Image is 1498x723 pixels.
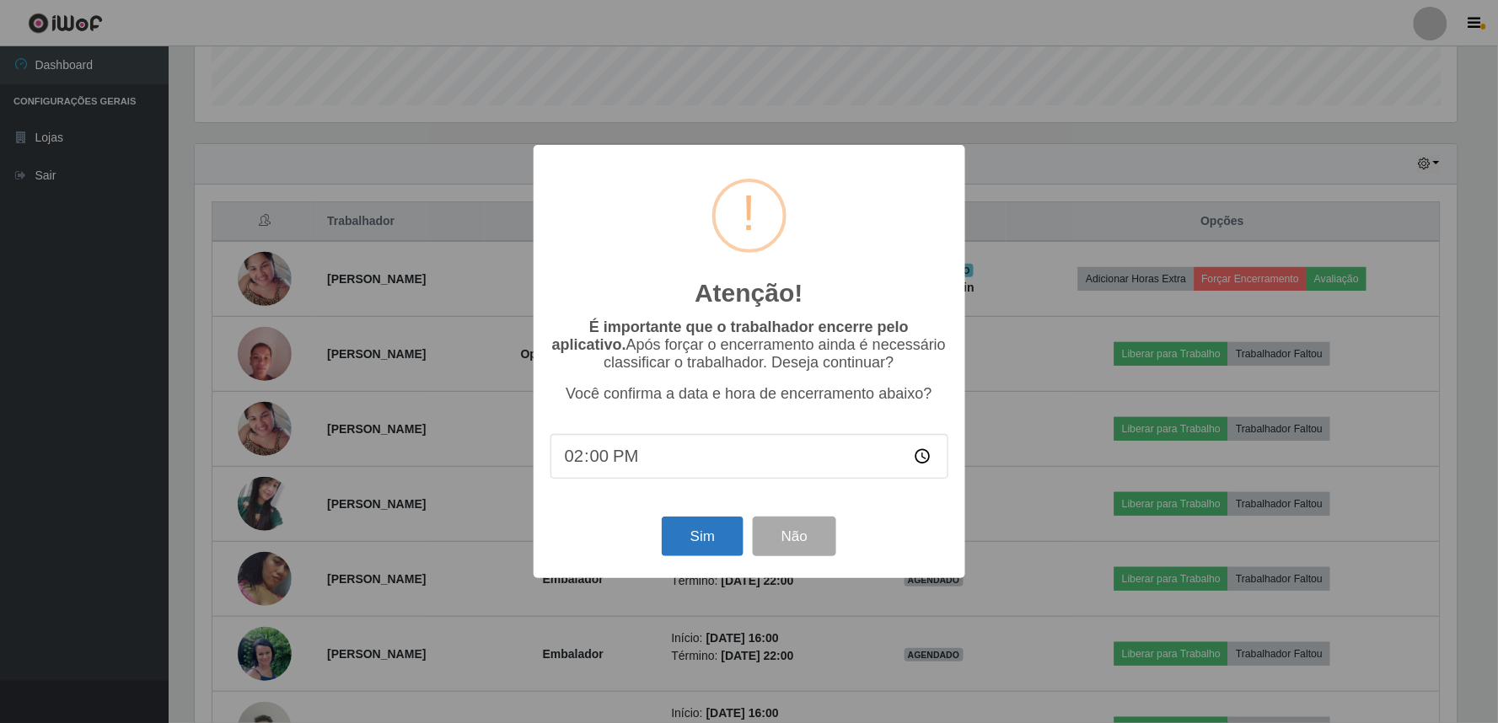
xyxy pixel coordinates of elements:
button: Sim [662,517,744,556]
button: Não [753,517,836,556]
p: Após forçar o encerramento ainda é necessário classificar o trabalhador. Deseja continuar? [550,319,948,372]
h2: Atenção! [695,278,803,308]
b: É importante que o trabalhador encerre pelo aplicativo. [552,319,909,353]
p: Você confirma a data e hora de encerramento abaixo? [550,385,948,403]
